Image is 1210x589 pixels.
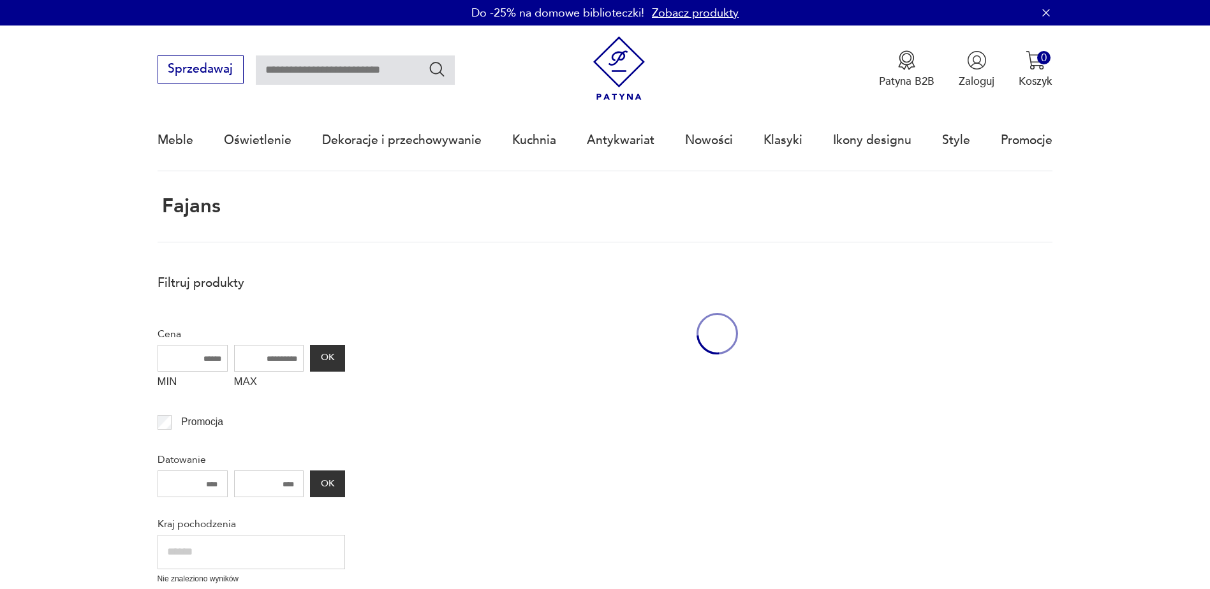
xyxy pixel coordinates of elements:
p: Kraj pochodzenia [158,516,345,532]
a: Kuchnia [512,111,556,170]
a: Promocje [1001,111,1052,170]
a: Ikona medaluPatyna B2B [879,50,934,89]
div: oval-loading [697,267,738,400]
img: Patyna - sklep z meblami i dekoracjami vintage [587,36,651,101]
p: Nie znaleziono wyników [158,573,345,585]
button: Sprzedawaj [158,55,244,84]
a: Meble [158,111,193,170]
button: Zaloguj [959,50,994,89]
label: MAX [234,372,304,396]
button: OK [310,470,344,497]
a: Dekoracje i przechowywanie [322,111,482,170]
a: Sprzedawaj [158,65,244,75]
p: Datowanie [158,451,345,468]
a: Zobacz produkty [652,5,739,21]
a: Style [942,111,970,170]
h1: fajans [158,196,221,217]
img: Ikona koszyka [1026,50,1045,70]
button: 0Koszyk [1019,50,1052,89]
a: Ikony designu [833,111,911,170]
img: Ikonka użytkownika [967,50,987,70]
a: Nowości [685,111,733,170]
img: Ikona medalu [897,50,917,70]
button: Szukaj [428,60,446,78]
p: Cena [158,326,345,342]
p: Filtruj produkty [158,275,345,291]
p: Zaloguj [959,74,994,89]
label: MIN [158,372,228,396]
p: Promocja [181,414,223,430]
button: OK [310,345,344,372]
p: Do -25% na domowe biblioteczki! [471,5,644,21]
div: 0 [1037,51,1051,64]
p: Koszyk [1019,74,1052,89]
a: Antykwariat [587,111,654,170]
a: Klasyki [764,111,802,170]
p: Patyna B2B [879,74,934,89]
button: Patyna B2B [879,50,934,89]
a: Oświetlenie [224,111,291,170]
